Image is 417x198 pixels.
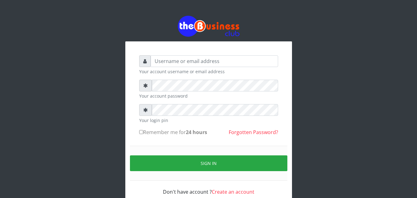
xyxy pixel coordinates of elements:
input: Remember me for24 hours [139,130,143,134]
input: Username or email address [151,55,278,67]
button: Sign in [130,155,287,171]
div: Don't have account ? [139,181,278,196]
small: Your account password [139,93,278,99]
small: Your login pin [139,117,278,124]
a: Forgotten Password? [229,129,278,136]
a: Create an account [212,188,254,195]
label: Remember me for [139,128,207,136]
b: 24 hours [186,129,207,136]
small: Your account username or email address [139,68,278,75]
